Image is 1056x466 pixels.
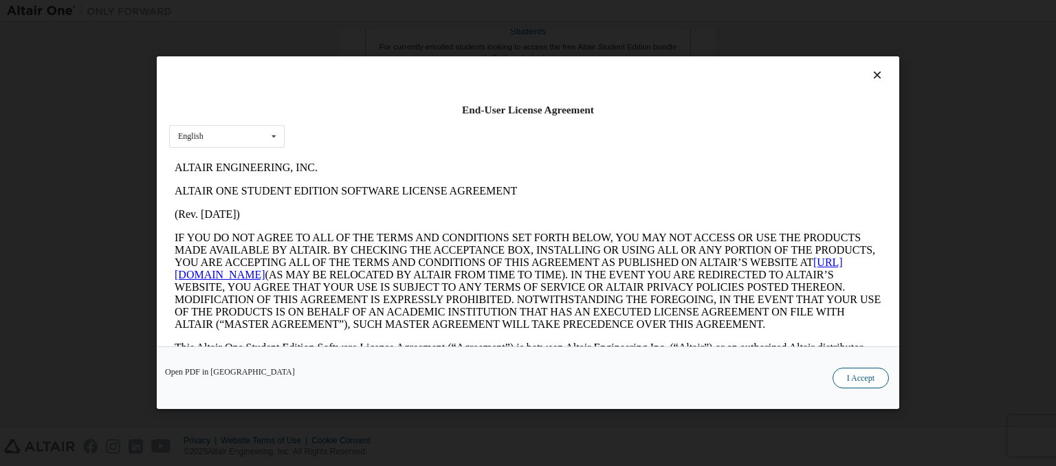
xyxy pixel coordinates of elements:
[5,29,712,41] p: ALTAIR ONE STUDENT EDITION SOFTWARE LICENSE AGREEMENT
[833,368,889,389] button: I Accept
[5,76,712,175] p: IF YOU DO NOT AGREE TO ALL OF THE TERMS AND CONDITIONS SET FORTH BELOW, YOU MAY NOT ACCESS OR USE...
[169,103,887,117] div: End-User License Agreement
[165,368,295,377] a: Open PDF in [GEOGRAPHIC_DATA]
[5,186,712,235] p: This Altair One Student Edition Software License Agreement (“Agreement”) is between Altair Engine...
[5,100,674,124] a: [URL][DOMAIN_NAME]
[178,133,203,141] div: English
[5,5,712,18] p: ALTAIR ENGINEERING, INC.
[5,52,712,65] p: (Rev. [DATE])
